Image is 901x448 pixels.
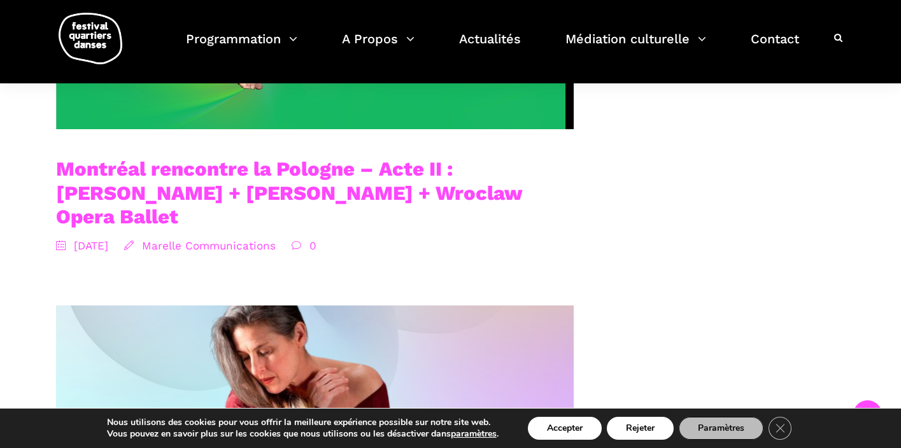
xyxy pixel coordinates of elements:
p: Nous utilisons des cookies pour vous offrir la meilleure expérience possible sur notre site web. [107,417,499,428]
a: Montréal rencontre la Pologne – Acte II : [PERSON_NAME] + [PERSON_NAME] + Wroclaw Opera Ballet [56,157,522,228]
span: [DATE] [56,237,108,255]
a: 0 [309,239,316,252]
a: Contact [751,28,799,66]
button: Close GDPR Cookie Banner [769,417,791,440]
a: Marelle Communications [142,239,276,252]
a: Actualités [459,28,521,66]
a: A Propos [342,28,415,66]
button: Rejeter [607,417,674,440]
a: Médiation culturelle [565,28,706,66]
a: Programmation [186,28,297,66]
button: paramètres [451,428,497,440]
button: Paramètres [679,417,763,440]
p: Vous pouvez en savoir plus sur les cookies que nous utilisons ou les désactiver dans . [107,428,499,440]
img: logo-fqd-med [59,13,122,64]
button: Accepter [528,417,602,440]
